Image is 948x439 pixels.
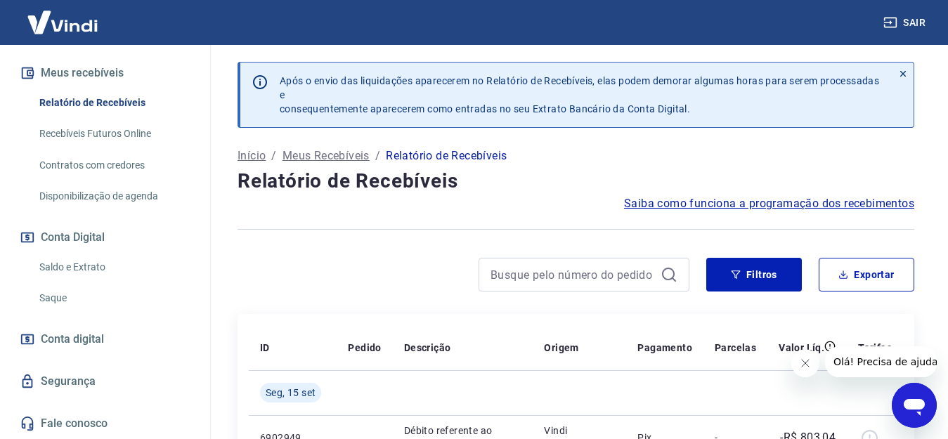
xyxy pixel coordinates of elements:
a: Segurança [17,366,193,397]
a: Disponibilização de agenda [34,182,193,211]
p: Valor Líq. [779,341,824,355]
p: Tarifas [858,341,892,355]
a: Contratos com credores [34,151,193,180]
input: Busque pelo número do pedido [491,264,655,285]
a: Saiba como funciona a programação dos recebimentos [624,195,914,212]
a: Fale conosco [17,408,193,439]
iframe: Botão para abrir a janela de mensagens [892,383,937,428]
p: Após o envio das liquidações aparecerem no Relatório de Recebíveis, elas podem demorar algumas ho... [280,74,881,116]
button: Filtros [706,258,802,291]
span: Conta digital [41,329,104,349]
p: ID [260,341,270,355]
a: Relatório de Recebíveis [34,89,193,117]
a: Saque [34,284,193,313]
a: Recebíveis Futuros Online [34,119,193,148]
p: Relatório de Recebíveis [386,148,507,164]
p: / [375,148,380,164]
iframe: Mensagem da empresa [825,346,937,377]
span: Olá! Precisa de ajuda? [8,10,118,21]
p: Descrição [404,341,451,355]
button: Conta Digital [17,222,193,253]
a: Início [238,148,266,164]
p: Pagamento [637,341,692,355]
span: Seg, 15 set [266,386,316,400]
p: Origem [544,341,578,355]
iframe: Fechar mensagem [791,349,819,377]
img: Vindi [17,1,108,44]
p: Parcelas [715,341,756,355]
a: Conta digital [17,324,193,355]
button: Sair [881,10,931,36]
a: Meus Recebíveis [283,148,370,164]
h4: Relatório de Recebíveis [238,167,914,195]
a: Saldo e Extrato [34,253,193,282]
p: Pedido [348,341,381,355]
button: Exportar [819,258,914,291]
button: Meus recebíveis [17,58,193,89]
p: / [271,148,276,164]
